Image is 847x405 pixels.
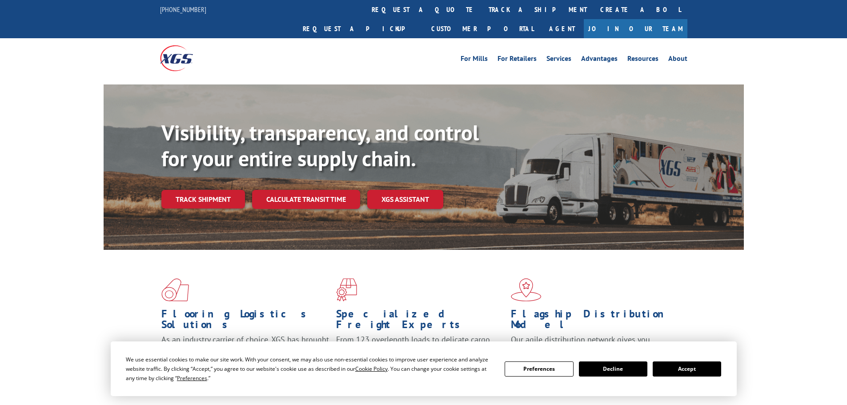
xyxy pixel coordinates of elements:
[627,55,658,65] a: Resources
[161,278,189,301] img: xgs-icon-total-supply-chain-intelligence-red
[161,334,329,366] span: As an industry carrier of choice, XGS has brought innovation and dedication to flooring logistics...
[336,334,504,374] p: From 123 overlength loads to delicate cargo, our experienced staff knows the best way to move you...
[161,190,245,209] a: Track shipment
[511,334,674,355] span: Our agile distribution network gives you nationwide inventory management on demand.
[336,278,357,301] img: xgs-icon-focused-on-flooring-red
[540,19,584,38] a: Agent
[355,365,388,373] span: Cookie Policy
[668,55,687,65] a: About
[511,278,542,301] img: xgs-icon-flagship-distribution-model-red
[296,19,425,38] a: Request a pickup
[653,361,721,377] button: Accept
[336,309,504,334] h1: Specialized Freight Experts
[177,374,207,382] span: Preferences
[425,19,540,38] a: Customer Portal
[367,190,443,209] a: XGS ASSISTANT
[546,55,571,65] a: Services
[161,309,329,334] h1: Flooring Logistics Solutions
[505,361,573,377] button: Preferences
[584,19,687,38] a: Join Our Team
[160,5,206,14] a: [PHONE_NUMBER]
[461,55,488,65] a: For Mills
[126,355,494,383] div: We use essential cookies to make our site work. With your consent, we may also use non-essential ...
[252,190,360,209] a: Calculate transit time
[111,341,737,396] div: Cookie Consent Prompt
[511,309,679,334] h1: Flagship Distribution Model
[161,119,479,172] b: Visibility, transparency, and control for your entire supply chain.
[581,55,618,65] a: Advantages
[579,361,647,377] button: Decline
[498,55,537,65] a: For Retailers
